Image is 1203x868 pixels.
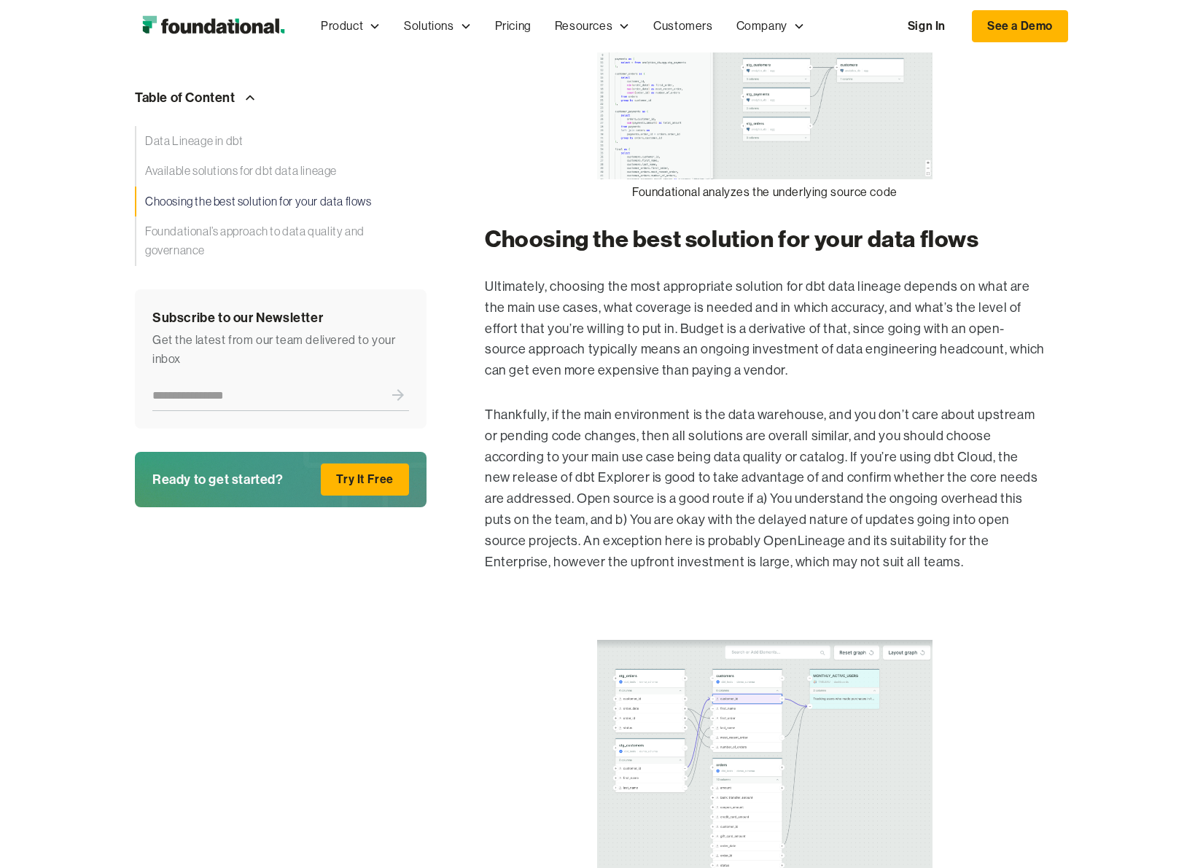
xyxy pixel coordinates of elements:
[555,17,612,36] div: Resources
[543,2,642,50] div: Resources
[135,187,427,217] a: Choosing the best solution for your data flows
[135,87,235,109] div: Table of Content
[135,12,292,41] img: Foundational Logo
[972,10,1068,42] a: See a Demo
[642,2,724,50] a: Customers
[485,595,1045,617] p: ‍
[135,12,292,41] a: home
[485,404,1045,572] p: Thankfully, if the main environment is the data warehouse, and you don’t care about upstream or p...
[135,156,427,187] a: Available solutions for dbt data lineage
[135,126,427,157] a: Data Lineage in dbt
[321,17,363,36] div: Product
[597,183,933,202] figcaption: Foundational analyzes the underlying source code
[152,469,284,490] div: Ready to get started?
[152,380,409,411] form: Newsletter Form
[404,17,453,36] div: Solutions
[941,699,1203,868] iframe: Chat Widget
[485,225,1045,253] h2: Choosing the best solution for your data flows
[597,13,933,179] img: Foundational analyzes the source code
[725,2,817,50] div: Company
[135,216,427,265] a: Foundational’s approach to data quality and governance
[152,307,409,329] div: Subscribe to our Newsletter
[483,2,543,50] a: Pricing
[893,11,960,42] a: Sign In
[387,380,409,410] input: Submit
[152,331,409,368] div: Get the latest from our team delivered to your inbox
[309,2,392,50] div: Product
[485,276,1045,381] p: Ultimately, choosing the most appropriate solution for dbt data lineage depends on what are the m...
[241,89,259,106] img: Arrow
[736,17,787,36] div: Company
[392,2,483,50] div: Solutions
[321,464,409,496] a: Try It Free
